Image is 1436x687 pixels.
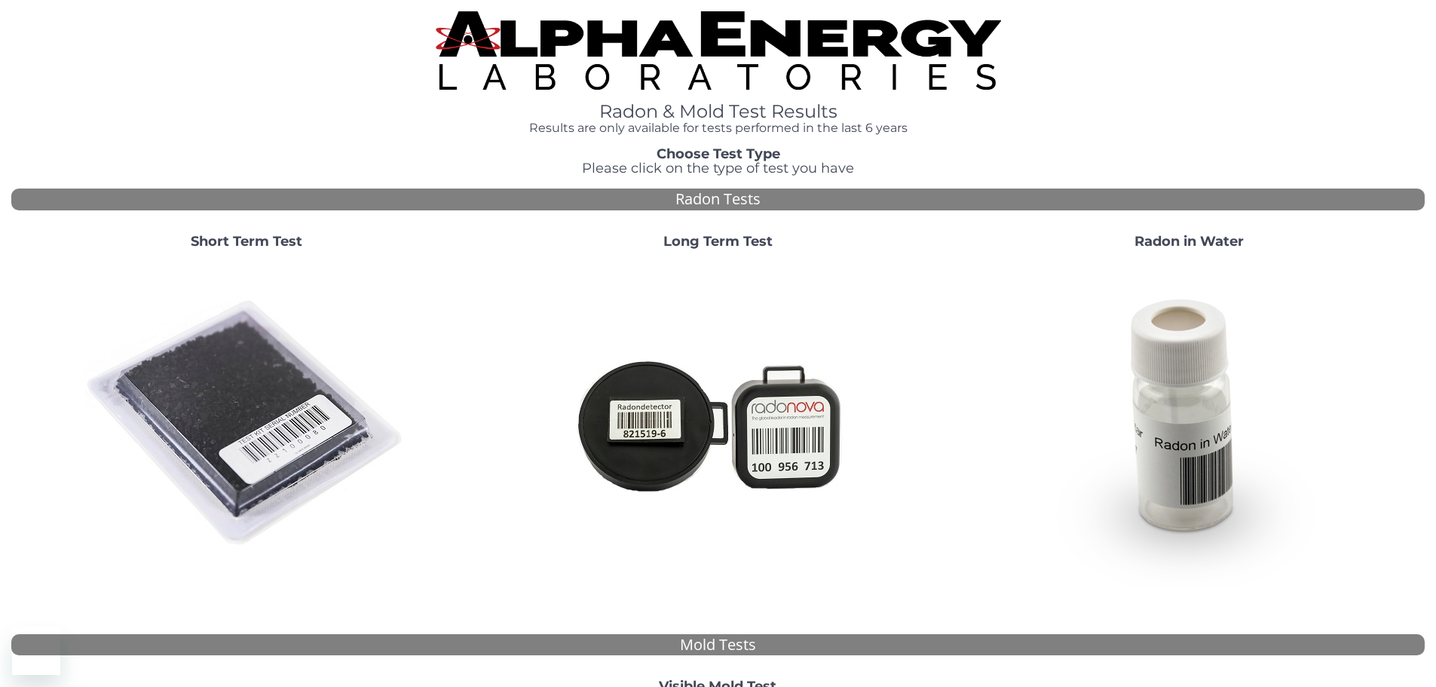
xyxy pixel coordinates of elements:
div: Mold Tests [11,634,1425,656]
img: Radtrak2vsRadtrak3.jpg [556,262,880,586]
strong: Radon in Water [1134,233,1244,250]
strong: Short Term Test [191,233,302,250]
h4: Results are only available for tests performed in the last 6 years [436,121,1001,135]
span: Please click on the type of test you have [582,160,854,176]
strong: Long Term Test [663,233,773,250]
h1: Radon & Mold Test Results [436,102,1001,121]
div: Radon Tests [11,189,1425,210]
img: ShortTerm.jpg [84,262,409,586]
strong: Choose Test Type [657,146,780,162]
img: RadoninWater.jpg [1027,262,1351,586]
img: TightCrop.jpg [436,11,1001,90]
iframe: Button to launch messaging window [12,627,60,675]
